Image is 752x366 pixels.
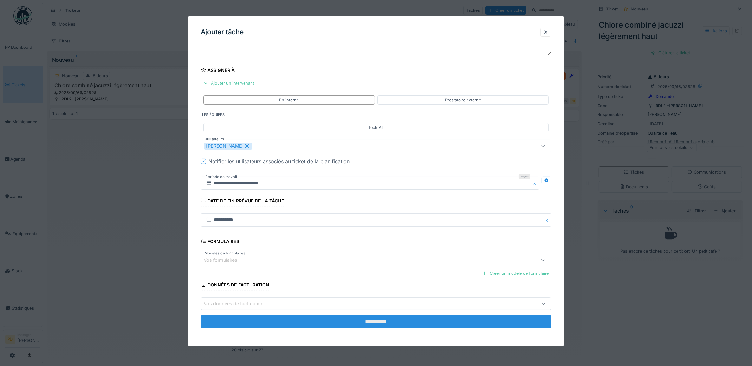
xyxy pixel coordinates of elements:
[202,112,552,119] label: Les équipes
[201,280,270,291] div: Données de facturation
[205,173,238,180] label: Période de travail
[445,97,481,103] div: Prestataire externe
[201,237,239,247] div: Formulaires
[532,177,539,190] button: Close
[279,97,299,103] div: En interne
[480,269,551,278] div: Créer un modèle de formulaire
[201,79,257,87] div: Ajouter un intervenant
[204,300,272,307] div: Vos données de facturation
[369,125,384,131] div: Tech All
[208,157,350,165] div: Notifier les utilisateurs associés au ticket de la planification
[203,137,225,142] label: Utilisateurs
[544,213,551,227] button: Close
[201,196,284,207] div: Date de fin prévue de la tâche
[201,28,244,36] h3: Ajouter tâche
[519,174,530,179] div: Requis
[204,257,246,264] div: Vos formulaires
[204,143,252,150] div: [PERSON_NAME]
[203,251,246,256] label: Modèles de formulaires
[201,66,235,76] div: Assigner à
